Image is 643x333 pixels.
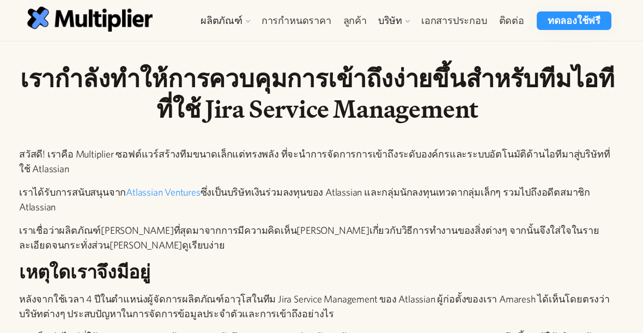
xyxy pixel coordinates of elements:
a: การกำหนดราคา [256,11,337,30]
div: บริษัท [373,11,415,30]
font: เราได้รับการสนับสนุนจาก [19,186,126,198]
font: ติดต่อ [499,15,524,26]
font: เอกสารประกอบ [421,15,487,26]
div: ผลิตภัณฑ์ [195,11,256,30]
a: ติดต่อ [493,11,530,30]
font: เราเชื่อว่าผลิตภัณฑ์[PERSON_NAME]ที่สุดมาจากการมีความคิดเห็น[PERSON_NAME]เกี่ยวกับวิธีการทำงานของ... [19,225,599,251]
font: ทดลองใช้ฟรี [548,15,600,26]
a: ทดลองใช้ฟรี [537,11,611,30]
font: สวัสดี! เราคือ Multiplier ซอฟต์แวร์สร้างทีมขนาดเล็กแต่ทรงพลัง ที่จะนำการจัดการการเข้าถึงระดับองค์... [19,148,610,174]
a: ลูกค้า [337,11,373,30]
font: ผลิตภัณฑ์ [201,15,242,26]
font: เหตุใดเราจึงมีอยู่ [19,257,150,286]
a: เอกสารประกอบ [415,11,493,30]
font: ซึ่งเป็นบริษัทเงินร่วมลงทุนของ Atlassian และกลุ่มนักลงทุนเทวดากลุ่มเล็กๆ รวมไปถึงอดีตสมาชิก Atlas... [19,186,590,213]
font: หลังจากใช้เวลา 4 ปีในตำแหน่งผู้จัดการผลิตภัณฑ์อาวุโสในทีม Jira Service Management ของ Atlassian ผ... [19,293,610,319]
font: เรากำลังทำให้การควบคุมการเข้าถึงง่ายขึ้นสำหรับทีมไอทีที่ใช้ Jira Service Management [20,59,615,128]
font: การกำหนดราคา [262,15,331,26]
font: ลูกค้า [343,15,367,26]
a: Atlassian Ventures [126,186,200,198]
font: บริษัท [378,15,402,26]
